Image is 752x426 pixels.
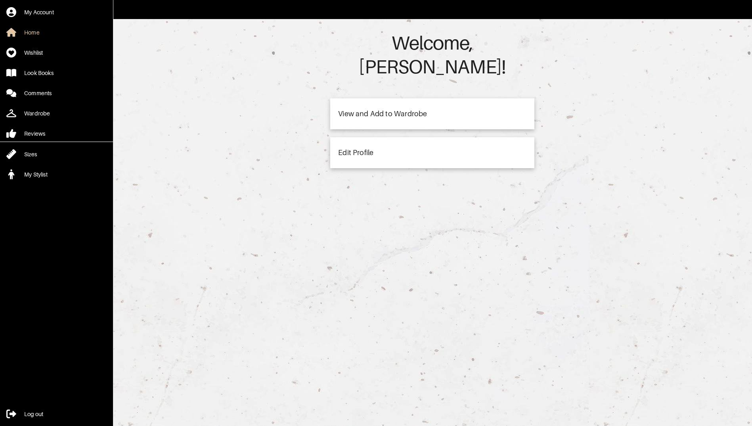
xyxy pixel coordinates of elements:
[24,69,54,77] div: Look Books
[24,150,37,158] div: Sizes
[24,171,48,178] div: My Stylist
[359,32,506,78] span: Welcome, [PERSON_NAME] !
[24,410,43,418] div: Log out
[24,29,40,36] div: Home
[24,130,45,138] div: Reviews
[24,8,54,16] div: My Account
[24,109,50,117] div: Wardrobe
[338,110,427,117] div: View and Add to Wardrobe
[24,89,52,97] div: Comments
[338,149,373,156] div: Edit Profile
[24,49,43,57] div: Wishlist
